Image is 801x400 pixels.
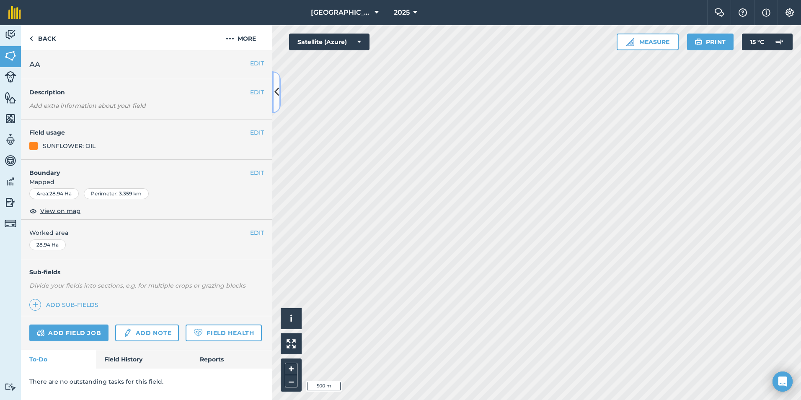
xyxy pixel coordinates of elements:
[209,25,272,50] button: More
[5,49,16,62] img: svg+xml;base64,PHN2ZyB4bWxucz0iaHR0cDovL3d3dy53My5vcmcvMjAwMC9zdmciIHdpZHRoPSI1NiIgaGVpZ2h0PSI2MC...
[394,8,410,18] span: 2025
[29,282,245,289] em: Divide your fields into sections, e.g. for multiple crops or grazing blocks
[123,328,132,338] img: svg+xml;base64,PD94bWwgdmVyc2lvbj0iMS4wIiBlbmNvZGluZz0idXRmLTgiPz4KPCEtLSBHZW5lcmF0b3I6IEFkb2JlIE...
[5,29,16,41] img: svg+xml;base64,PD94bWwgdmVyc2lvbj0iMS4wIiBlbmNvZGluZz0idXRmLTgiPz4KPCEtLSBHZW5lcmF0b3I6IEFkb2JlIE...
[21,25,64,50] a: Back
[250,228,264,237] button: EDIT
[29,102,146,109] em: Add extra information about your field
[29,128,250,137] h4: Field usage
[29,377,264,386] p: There are no outstanding tasks for this field.
[750,34,764,50] span: 15 ° C
[5,196,16,209] img: svg+xml;base64,PD94bWwgdmVyc2lvbj0iMS4wIiBlbmNvZGluZz0idXRmLTgiPz4KPCEtLSBHZW5lcmF0b3I6IEFkb2JlIE...
[96,350,191,369] a: Field History
[695,37,703,47] img: svg+xml;base64,PHN2ZyB4bWxucz0iaHR0cDovL3d3dy53My5vcmcvMjAwMC9zdmciIHdpZHRoPSIxOSIgaGVpZ2h0PSIyNC...
[617,34,679,50] button: Measure
[37,328,45,338] img: svg+xml;base64,PD94bWwgdmVyc2lvbj0iMS4wIiBlbmNvZGluZz0idXRmLTgiPz4KPCEtLSBHZW5lcmF0b3I6IEFkb2JlIE...
[84,188,149,199] div: Perimeter : 3.359 km
[40,206,80,216] span: View on map
[687,34,734,50] button: Print
[43,141,96,151] div: SUNFLOWER: OIL
[285,375,297,387] button: –
[285,363,297,375] button: +
[29,239,66,250] div: 28.94 Ha
[29,88,264,97] h4: Description
[250,59,264,68] button: EDIT
[5,175,16,188] img: svg+xml;base64,PD94bWwgdmVyc2lvbj0iMS4wIiBlbmNvZGluZz0idXRmLTgiPz4KPCEtLSBHZW5lcmF0b3I6IEFkb2JlIE...
[287,339,296,348] img: Four arrows, one pointing top left, one top right, one bottom right and the last bottom left
[289,34,369,50] button: Satellite (Azure)
[5,218,16,229] img: svg+xml;base64,PD94bWwgdmVyc2lvbj0iMS4wIiBlbmNvZGluZz0idXRmLTgiPz4KPCEtLSBHZW5lcmF0b3I6IEFkb2JlIE...
[773,371,793,392] div: Open Intercom Messenger
[29,206,80,216] button: View on map
[21,177,272,187] span: Mapped
[32,300,38,310] img: svg+xml;base64,PHN2ZyB4bWxucz0iaHR0cDovL3d3dy53My5vcmcvMjAwMC9zdmciIHdpZHRoPSIxNCIgaGVpZ2h0PSIyNC...
[29,299,102,311] a: Add sub-fields
[5,91,16,104] img: svg+xml;base64,PHN2ZyB4bWxucz0iaHR0cDovL3d3dy53My5vcmcvMjAwMC9zdmciIHdpZHRoPSI1NiIgaGVpZ2h0PSI2MC...
[29,188,79,199] div: Area : 28.94 Ha
[738,8,748,17] img: A question mark icon
[290,313,292,324] span: i
[21,268,272,277] h4: Sub-fields
[29,228,264,237] span: Worked area
[226,34,234,44] img: svg+xml;base64,PHN2ZyB4bWxucz0iaHR0cDovL3d3dy53My5vcmcvMjAwMC9zdmciIHdpZHRoPSIyMCIgaGVpZ2h0PSIyNC...
[281,308,302,329] button: i
[785,8,795,17] img: A cog icon
[742,34,793,50] button: 15 °C
[29,206,37,216] img: svg+xml;base64,PHN2ZyB4bWxucz0iaHR0cDovL3d3dy53My5vcmcvMjAwMC9zdmciIHdpZHRoPSIxOCIgaGVpZ2h0PSIyNC...
[5,154,16,167] img: svg+xml;base64,PD94bWwgdmVyc2lvbj0iMS4wIiBlbmNvZGluZz0idXRmLTgiPz4KPCEtLSBHZW5lcmF0b3I6IEFkb2JlIE...
[29,325,109,341] a: Add field job
[5,112,16,125] img: svg+xml;base64,PHN2ZyB4bWxucz0iaHR0cDovL3d3dy53My5vcmcvMjAwMC9zdmciIHdpZHRoPSI1NiIgaGVpZ2h0PSI2MC...
[626,38,634,46] img: Ruler icon
[21,160,250,177] h4: Boundary
[5,133,16,146] img: svg+xml;base64,PD94bWwgdmVyc2lvbj0iMS4wIiBlbmNvZGluZz0idXRmLTgiPz4KPCEtLSBHZW5lcmF0b3I6IEFkb2JlIE...
[191,350,272,369] a: Reports
[186,325,261,341] a: Field Health
[5,383,16,391] img: svg+xml;base64,PD94bWwgdmVyc2lvbj0iMS4wIiBlbmNvZGluZz0idXRmLTgiPz4KPCEtLSBHZW5lcmF0b3I6IEFkb2JlIE...
[250,168,264,177] button: EDIT
[115,325,179,341] a: Add note
[29,34,33,44] img: svg+xml;base64,PHN2ZyB4bWxucz0iaHR0cDovL3d3dy53My5vcmcvMjAwMC9zdmciIHdpZHRoPSI5IiBoZWlnaHQ9IjI0Ii...
[5,71,16,83] img: svg+xml;base64,PD94bWwgdmVyc2lvbj0iMS4wIiBlbmNvZGluZz0idXRmLTgiPz4KPCEtLSBHZW5lcmF0b3I6IEFkb2JlIE...
[762,8,770,18] img: svg+xml;base64,PHN2ZyB4bWxucz0iaHR0cDovL3d3dy53My5vcmcvMjAwMC9zdmciIHdpZHRoPSIxNyIgaGVpZ2h0PSIxNy...
[714,8,724,17] img: Two speech bubbles overlapping with the left bubble in the forefront
[250,128,264,137] button: EDIT
[8,6,21,19] img: fieldmargin Logo
[311,8,371,18] span: [GEOGRAPHIC_DATA]
[771,34,788,50] img: svg+xml;base64,PD94bWwgdmVyc2lvbj0iMS4wIiBlbmNvZGluZz0idXRmLTgiPz4KPCEtLSBHZW5lcmF0b3I6IEFkb2JlIE...
[29,59,40,70] span: AA
[250,88,264,97] button: EDIT
[21,350,96,369] a: To-Do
